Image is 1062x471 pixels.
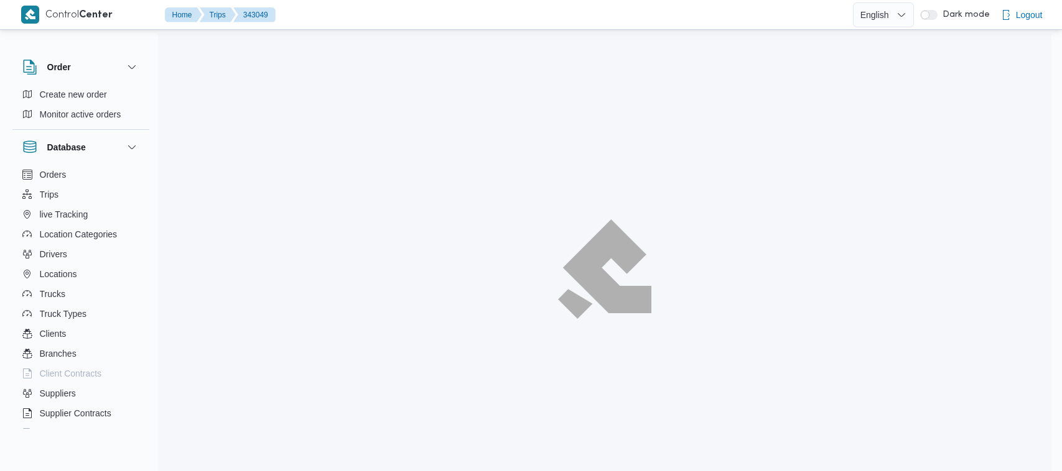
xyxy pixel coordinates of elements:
span: Trips [40,187,59,202]
div: Order [12,85,149,129]
span: Truck Types [40,306,86,321]
button: Trucks [17,284,144,304]
button: Logout [996,2,1048,27]
span: Location Categories [40,227,118,242]
span: Orders [40,167,67,182]
button: Devices [17,423,144,443]
span: live Tracking [40,207,88,222]
button: Location Categories [17,224,144,244]
span: Monitor active orders [40,107,121,122]
span: Dark mode [938,10,990,20]
button: Database [22,140,139,155]
span: Supplier Contracts [40,406,111,421]
h3: Database [47,140,86,155]
button: Drivers [17,244,144,264]
span: Devices [40,426,71,441]
button: 343049 [233,7,276,22]
span: Drivers [40,247,67,262]
button: Trips [17,185,144,204]
span: Client Contracts [40,366,102,381]
button: Orders [17,165,144,185]
button: Supplier Contracts [17,403,144,423]
button: Branches [17,344,144,364]
span: Create new order [40,87,107,102]
span: Logout [1016,7,1043,22]
span: Suppliers [40,386,76,401]
button: Order [22,60,139,75]
b: Center [79,11,113,20]
button: Clients [17,324,144,344]
img: X8yXhbKr1z7QwAAAABJRU5ErkJggg== [21,6,39,24]
button: Home [165,7,202,22]
span: Locations [40,267,77,281]
span: Clients [40,326,67,341]
button: Trips [200,7,236,22]
span: Branches [40,346,77,361]
button: Suppliers [17,383,144,403]
button: Locations [17,264,144,284]
button: Monitor active orders [17,104,144,124]
img: ILLA Logo [565,227,645,311]
button: Client Contracts [17,364,144,383]
button: live Tracking [17,204,144,224]
button: Truck Types [17,304,144,324]
button: Create new order [17,85,144,104]
span: Trucks [40,286,65,301]
h3: Order [47,60,71,75]
div: Database [12,165,149,434]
